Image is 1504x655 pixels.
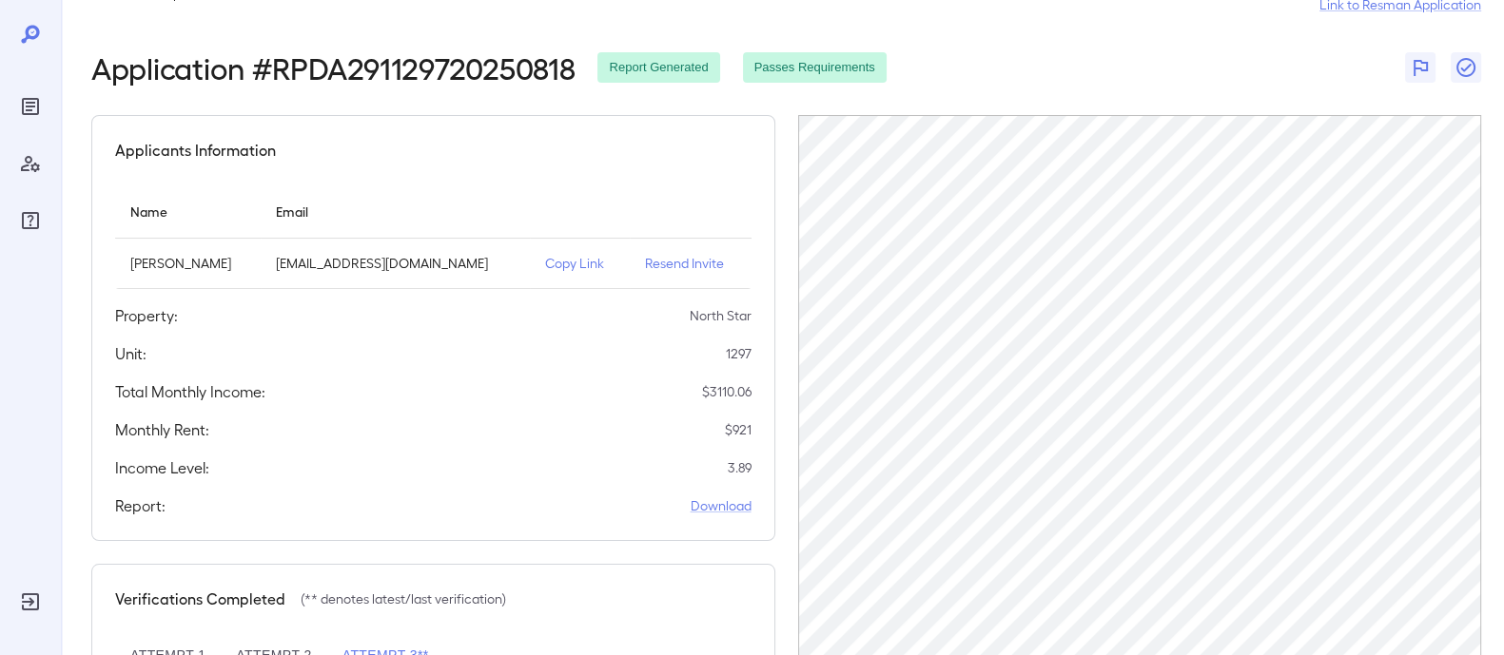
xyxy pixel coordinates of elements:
[645,254,736,273] p: Resend Invite
[115,184,752,289] table: simple table
[115,342,146,365] h5: Unit:
[115,456,209,479] h5: Income Level:
[597,59,719,77] span: Report Generated
[728,458,752,477] p: 3.89
[301,589,506,608] p: (** denotes latest/last verification)
[115,588,285,610] h5: Verifications Completed
[115,139,276,162] h5: Applicants Information
[15,587,46,617] div: Log Out
[115,184,261,239] th: Name
[726,344,752,363] p: 1297
[690,306,752,325] p: North Star
[15,91,46,122] div: Reports
[130,254,245,273] p: [PERSON_NAME]
[743,59,887,77] span: Passes Requirements
[115,494,166,517] h5: Report:
[725,420,752,439] p: $ 921
[702,382,752,401] p: $ 3110.06
[15,205,46,236] div: FAQ
[115,304,178,327] h5: Property:
[545,254,614,273] p: Copy Link
[261,184,530,239] th: Email
[115,418,209,441] h5: Monthly Rent:
[691,496,752,515] a: Download
[115,380,265,403] h5: Total Monthly Income:
[91,50,575,85] h2: Application # RPDA291129720250818
[1451,52,1481,83] button: Close Report
[276,254,515,273] p: [EMAIL_ADDRESS][DOMAIN_NAME]
[1405,52,1436,83] button: Flag Report
[15,148,46,179] div: Manage Users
